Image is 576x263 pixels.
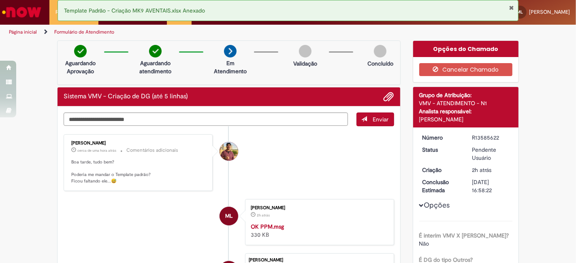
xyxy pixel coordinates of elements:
[257,213,270,218] span: 2h atrás
[472,178,510,194] div: [DATE] 16:58:22
[384,91,394,102] button: Adicionar anexos
[126,147,178,154] small: Comentários adicionais
[224,45,237,57] img: arrow-next.png
[299,45,311,57] img: img-circle-grey.png
[419,63,513,76] button: Cancelar Chamado
[367,59,393,68] p: Concluído
[509,4,514,11] button: Fechar Notificação
[472,166,510,174] div: 01/10/2025 11:58:19
[517,9,523,15] span: ML
[419,107,513,115] div: Analista responsável:
[416,134,466,142] dt: Número
[64,112,348,126] textarea: Digite sua mensagem aqui...
[416,146,466,154] dt: Status
[74,45,87,57] img: check-circle-green.png
[71,159,206,185] p: Boa tarde, tudo bem? Poderia me mandar o Template padrão? Ficou faltando ele...😅
[472,166,491,174] time: 01/10/2025 11:58:19
[149,45,162,57] img: check-circle-green.png
[225,206,233,226] span: ML
[77,148,116,153] span: cerca de uma hora atrás
[55,8,84,16] span: Requisições
[293,59,317,68] p: Validação
[54,29,114,35] a: Formulário de Atendimento
[220,142,238,161] div: Vitor Jeremias Da Silva
[77,148,116,153] time: 01/10/2025 13:05:59
[64,93,188,100] h2: Sistema VMV - Criação de DG (até 5 linhas) Histórico de tíquete
[419,232,509,239] b: É interim VMV X [PERSON_NAME]?
[416,166,466,174] dt: Criação
[251,223,386,239] div: 330 KB
[251,206,386,210] div: [PERSON_NAME]
[373,116,389,123] span: Enviar
[419,240,429,247] span: Não
[419,91,513,99] div: Grupo de Atribuição:
[416,178,466,194] dt: Conclusão Estimada
[211,59,250,75] p: Em Atendimento
[136,59,175,75] p: Aguardando atendimento
[71,141,206,146] div: [PERSON_NAME]
[6,25,378,40] ul: Trilhas de página
[529,8,570,15] span: [PERSON_NAME]
[356,112,394,126] button: Enviar
[61,59,100,75] p: Aguardando Aprovação
[472,146,510,162] div: Pendente Usuário
[419,99,513,107] div: VMV - ATENDIMENTO - N1
[257,213,270,218] time: 01/10/2025 11:58:17
[249,258,390,263] div: [PERSON_NAME]
[413,41,519,57] div: Opções do Chamado
[1,4,43,20] img: ServiceNow
[374,45,386,57] img: img-circle-grey.png
[9,29,37,35] a: Página inicial
[472,166,491,174] span: 2h atrás
[419,115,513,123] div: [PERSON_NAME]
[251,223,284,230] a: OK PPM.msg
[220,207,238,225] div: Maria Eduarda Nunes Lacerda
[64,7,205,14] span: Template Padrão - Criação MK9 AVENTAIS.xlsx Anexado
[472,134,510,142] div: R13585622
